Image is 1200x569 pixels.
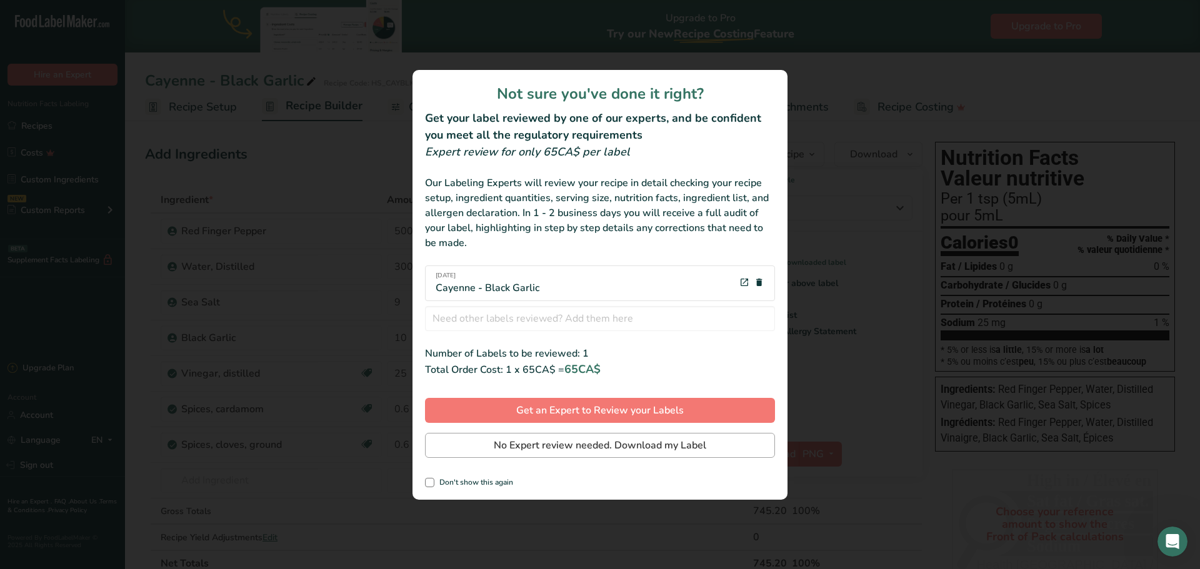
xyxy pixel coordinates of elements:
iframe: Intercom live chat [1157,527,1187,557]
span: Get an Expert to Review your Labels [516,403,684,418]
button: Get an Expert to Review your Labels [425,398,775,423]
span: 65CA$ [564,362,601,377]
span: [DATE] [436,271,539,280]
span: No Expert review needed. Download my Label [494,438,706,453]
div: Total Order Cost: 1 x 65CA$ = [425,361,775,378]
div: Cayenne - Black Garlic [436,271,539,295]
h2: Get your label reviewed by one of our experts, and be confident you meet all the regulatory requi... [425,110,775,144]
div: Our Labeling Experts will review your recipe in detail checking your recipe setup, ingredient qua... [425,176,775,250]
span: Don't show this again [434,478,513,487]
button: No Expert review needed. Download my Label [425,433,775,458]
h1: Not sure you've done it right? [425,82,775,105]
div: Number of Labels to be reviewed: 1 [425,346,775,361]
input: Need other labels reviewed? Add them here [425,306,775,331]
div: Expert review for only 65CA$ per label [425,144,775,161]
